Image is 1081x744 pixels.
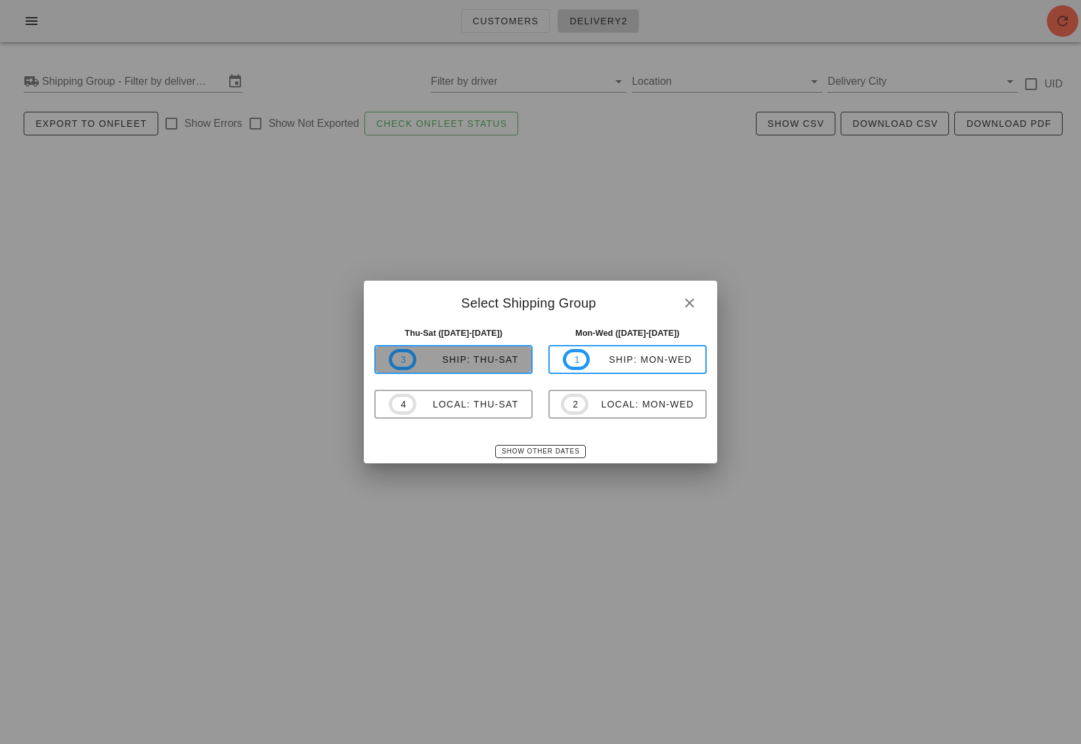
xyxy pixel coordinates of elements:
strong: Thu-Sat ([DATE]-[DATE]) [405,328,502,338]
button: 1ship: Mon-Wed [548,345,707,374]
div: ship: Thu-Sat [416,354,519,365]
span: 2 [572,397,577,411]
button: 2local: Mon-Wed [548,390,707,419]
span: 1 [574,352,579,367]
div: ship: Mon-Wed [590,354,692,365]
strong: Mon-Wed ([DATE]-[DATE]) [575,328,680,338]
span: 3 [400,352,405,367]
button: 4local: Thu-Sat [374,390,533,419]
button: Show Other Dates [495,445,585,458]
div: local: Thu-Sat [416,399,519,409]
span: Show Other Dates [501,448,579,455]
span: 4 [400,397,405,411]
button: 3ship: Thu-Sat [374,345,533,374]
div: Select Shipping Group [364,281,717,321]
div: local: Mon-Wed [588,399,694,409]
